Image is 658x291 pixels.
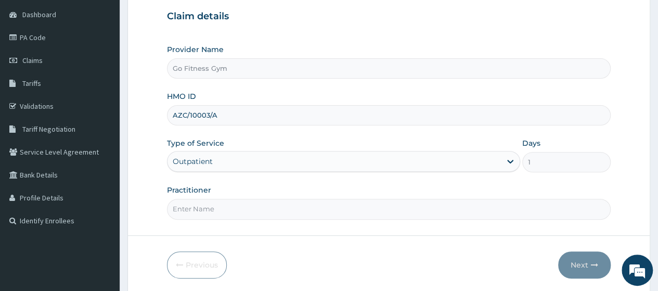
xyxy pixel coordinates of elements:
label: Practitioner [167,185,211,195]
img: d_794563401_company_1708531726252_794563401 [19,52,42,78]
textarea: Type your message and hit 'Enter' [5,186,198,223]
span: Claims [22,56,43,65]
button: Previous [167,251,227,279]
label: Days [522,138,540,148]
span: Tariffs [22,79,41,88]
label: Provider Name [167,44,224,55]
input: Enter Name [167,199,611,219]
input: Enter HMO ID [167,105,611,125]
span: Tariff Negotiation [22,124,75,134]
label: Type of Service [167,138,224,148]
h3: Claim details [167,11,611,22]
button: Next [558,251,611,279]
label: HMO ID [167,91,196,102]
div: Chat with us now [54,58,175,72]
span: Dashboard [22,10,56,19]
div: Minimize live chat window [171,5,196,30]
span: We're online! [60,82,144,187]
